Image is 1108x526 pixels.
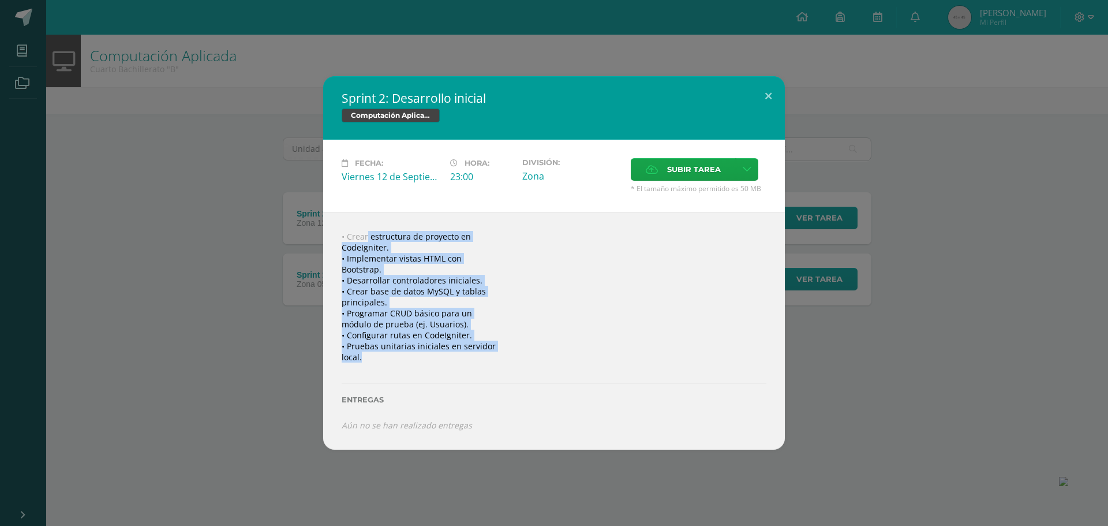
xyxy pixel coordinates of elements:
i: Aún no se han realizado entregas [342,420,472,431]
span: Computación Aplicada [342,109,440,122]
div: Zona [522,170,622,182]
label: División: [522,158,622,167]
button: Close (Esc) [752,76,785,115]
div: Viernes 12 de Septiembre [342,170,441,183]
span: Subir tarea [667,159,721,180]
span: Hora: [465,159,489,167]
h2: Sprint 2: Desarrollo inicial [342,90,766,106]
div: 23:00 [450,170,513,183]
label: Entregas [342,396,766,404]
span: * El tamaño máximo permitido es 50 MB [631,184,766,193]
span: Fecha: [355,159,383,167]
div: • Crear estructura de proyecto en CodeIgniter. • Implementar vistas HTML con Bootstrap. • Desarro... [323,212,785,449]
